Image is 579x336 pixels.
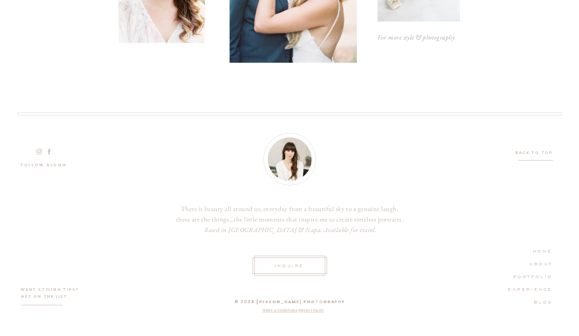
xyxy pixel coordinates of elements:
a: EXPERIENCE [503,285,553,293]
a: There is beauty all around us, everyday from a beautiful sky to a genuine laugh, these are the th... [175,204,404,239]
a: INquire [272,261,307,269]
i: Based in [GEOGRAPHIC_DATA] & Napa. Available for travel. [204,225,376,234]
a: HOME [514,247,553,254]
a: Terms & Conditions [263,309,298,312]
a: BLog [515,297,553,305]
p: want styling tips? GET ON THE LIST. [21,286,83,304]
a: PORTFOLIO [503,272,553,280]
a: ABOUT [503,259,553,267]
a: follow along [21,161,74,171]
i: For more style & photography [378,33,455,41]
nav: I [189,308,398,315]
a: Back to top [515,149,553,157]
p: © 2025 [PERSON_NAME] photography [186,298,394,305]
a: Privacy policy [299,309,324,312]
